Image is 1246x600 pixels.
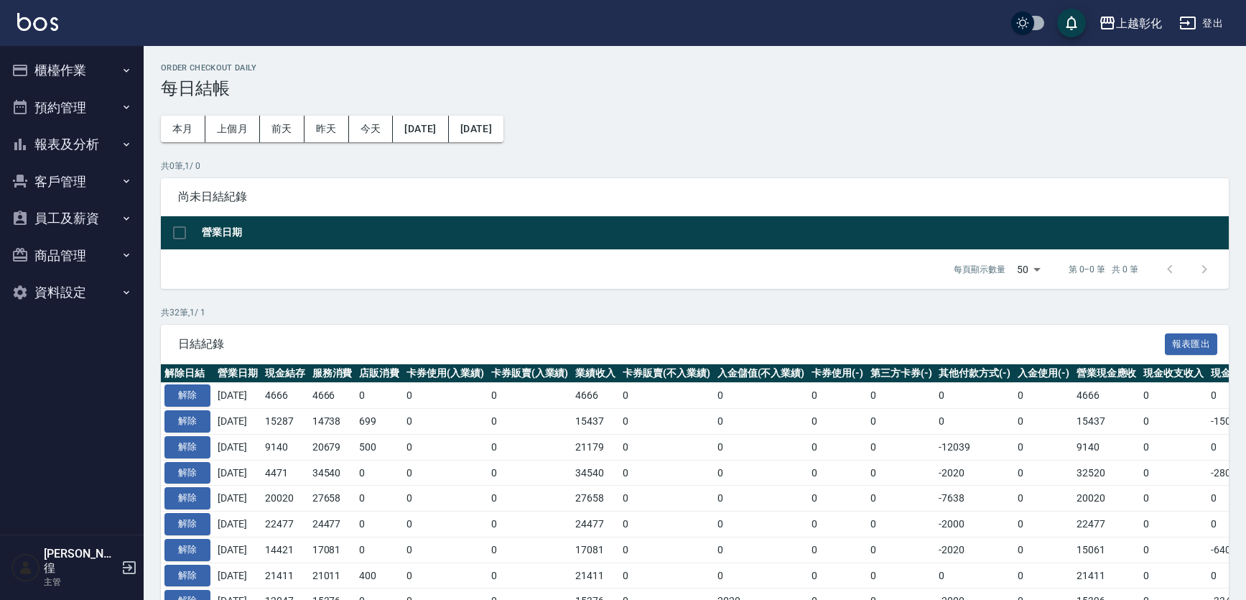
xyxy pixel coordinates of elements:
[1014,434,1073,460] td: 0
[619,460,714,486] td: 0
[808,512,867,537] td: 0
[1073,486,1140,512] td: 20020
[619,434,714,460] td: 0
[309,512,356,537] td: 24477
[1014,409,1073,435] td: 0
[867,460,936,486] td: 0
[309,364,356,383] th: 服務消費
[808,383,867,409] td: 0
[808,409,867,435] td: 0
[164,487,210,509] button: 解除
[355,383,403,409] td: 0
[488,364,572,383] th: 卡券販賣(入業績)
[261,383,309,409] td: 4666
[198,216,1229,250] th: 營業日期
[935,409,1014,435] td: 0
[309,460,356,486] td: 34540
[261,486,309,512] td: 20020
[164,384,210,407] button: 解除
[44,576,117,589] p: 主管
[867,563,936,589] td: 0
[349,116,394,142] button: 今天
[6,126,138,163] button: 報表及分析
[164,539,210,561] button: 解除
[214,434,261,460] td: [DATE]
[309,486,356,512] td: 27658
[1140,434,1207,460] td: 0
[214,364,261,383] th: 營業日期
[714,512,809,537] td: 0
[488,409,572,435] td: 0
[572,409,619,435] td: 15437
[355,512,403,537] td: 0
[619,537,714,563] td: 0
[488,486,572,512] td: 0
[935,364,1014,383] th: 其他付款方式(-)
[214,537,261,563] td: [DATE]
[1140,364,1207,383] th: 現金收支收入
[619,409,714,435] td: 0
[6,274,138,311] button: 資料設定
[1165,336,1218,350] a: 報表匯出
[393,116,448,142] button: [DATE]
[1140,537,1207,563] td: 0
[261,364,309,383] th: 現金結存
[1057,9,1086,37] button: save
[261,512,309,537] td: 22477
[1073,512,1140,537] td: 22477
[214,409,261,435] td: [DATE]
[403,409,488,435] td: 0
[572,460,619,486] td: 34540
[17,13,58,31] img: Logo
[355,563,403,589] td: 400
[619,364,714,383] th: 卡券販賣(不入業績)
[403,486,488,512] td: 0
[403,512,488,537] td: 0
[867,486,936,512] td: 0
[867,537,936,563] td: 0
[1073,364,1140,383] th: 營業現金應收
[214,460,261,486] td: [DATE]
[572,512,619,537] td: 24477
[808,563,867,589] td: 0
[261,537,309,563] td: 14421
[1014,563,1073,589] td: 0
[488,434,572,460] td: 0
[403,537,488,563] td: 0
[1073,460,1140,486] td: 32520
[214,486,261,512] td: [DATE]
[1014,537,1073,563] td: 0
[572,364,619,383] th: 業績收入
[309,409,356,435] td: 14738
[488,383,572,409] td: 0
[935,460,1014,486] td: -2020
[403,563,488,589] td: 0
[214,512,261,537] td: [DATE]
[403,383,488,409] td: 0
[935,486,1014,512] td: -7638
[1140,383,1207,409] td: 0
[935,537,1014,563] td: -2020
[355,409,403,435] td: 699
[1011,250,1046,289] div: 50
[261,460,309,486] td: 4471
[714,486,809,512] td: 0
[808,486,867,512] td: 0
[714,563,809,589] td: 0
[619,383,714,409] td: 0
[178,190,1212,204] span: 尚未日結紀錄
[714,383,809,409] td: 0
[355,486,403,512] td: 0
[714,537,809,563] td: 0
[714,364,809,383] th: 入金儲值(不入業績)
[1014,383,1073,409] td: 0
[954,263,1005,276] p: 每頁顯示數量
[449,116,503,142] button: [DATE]
[6,163,138,200] button: 客戶管理
[572,563,619,589] td: 21411
[488,537,572,563] td: 0
[161,63,1229,73] h2: Order checkout daily
[164,436,210,458] button: 解除
[304,116,349,142] button: 昨天
[1073,383,1140,409] td: 4666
